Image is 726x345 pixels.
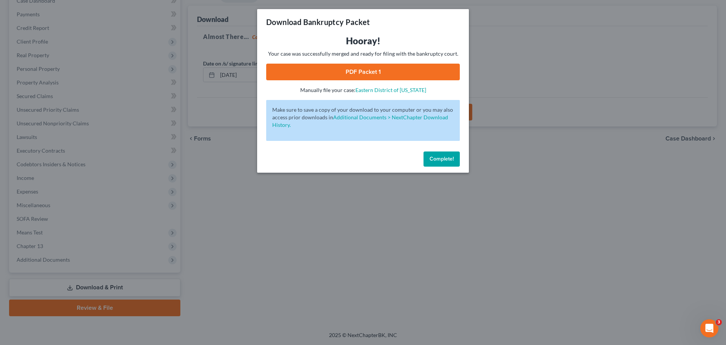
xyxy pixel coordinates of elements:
[272,106,454,129] p: Make sure to save a copy of your download to your computer or you may also access prior downloads in
[272,114,448,128] a: Additional Documents > NextChapter Download History.
[716,319,722,325] span: 3
[266,86,460,94] p: Manually file your case:
[266,35,460,47] h3: Hooray!
[430,156,454,162] span: Complete!
[700,319,718,337] iframe: Intercom live chat
[266,17,370,27] h3: Download Bankruptcy Packet
[355,87,426,93] a: Eastern District of [US_STATE]
[266,64,460,80] a: PDF Packet 1
[266,50,460,58] p: Your case was successfully merged and ready for filing with the bankruptcy court.
[423,151,460,167] button: Complete!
